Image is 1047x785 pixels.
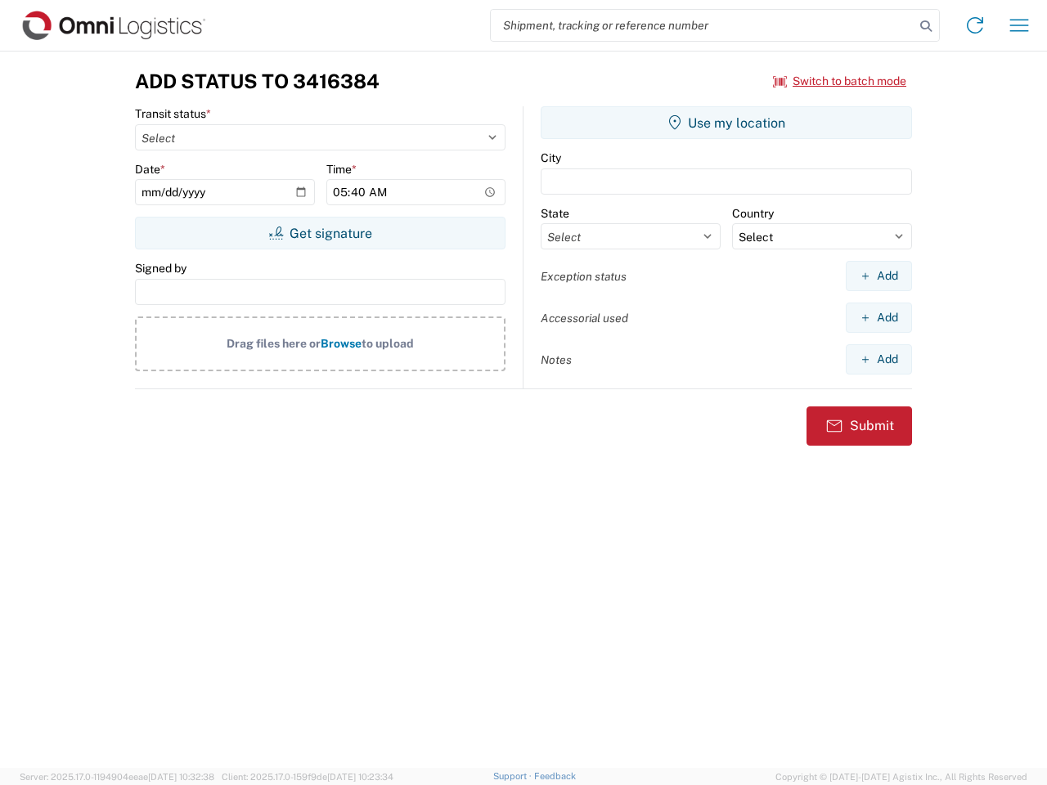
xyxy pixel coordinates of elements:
[732,206,774,221] label: Country
[135,106,211,121] label: Transit status
[541,206,569,221] label: State
[846,303,912,333] button: Add
[541,269,627,284] label: Exception status
[846,344,912,375] button: Add
[541,106,912,139] button: Use my location
[135,261,186,276] label: Signed by
[326,162,357,177] label: Time
[491,10,914,41] input: Shipment, tracking or reference number
[321,337,362,350] span: Browse
[362,337,414,350] span: to upload
[20,772,214,782] span: Server: 2025.17.0-1194904eeae
[773,68,906,95] button: Switch to batch mode
[493,771,534,781] a: Support
[541,352,572,367] label: Notes
[807,406,912,446] button: Submit
[148,772,214,782] span: [DATE] 10:32:38
[135,162,165,177] label: Date
[135,70,380,93] h3: Add Status to 3416384
[227,337,321,350] span: Drag files here or
[775,769,1027,784] span: Copyright © [DATE]-[DATE] Agistix Inc., All Rights Reserved
[135,217,506,249] button: Get signature
[222,772,393,782] span: Client: 2025.17.0-159f9de
[327,772,393,782] span: [DATE] 10:23:34
[541,311,628,325] label: Accessorial used
[846,261,912,291] button: Add
[534,771,576,781] a: Feedback
[541,150,561,165] label: City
